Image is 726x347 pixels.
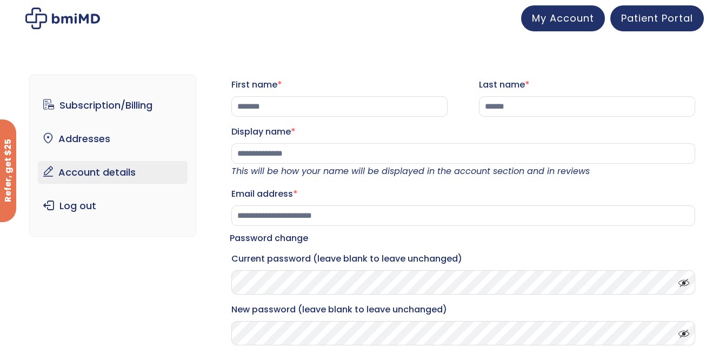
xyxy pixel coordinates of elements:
a: Subscription/Billing [38,94,188,117]
a: Log out [38,195,188,217]
a: My Account [521,5,605,31]
img: My account [25,8,100,29]
a: Patient Portal [610,5,704,31]
legend: Password change [230,231,308,246]
em: This will be how your name will be displayed in the account section and in reviews [231,165,590,177]
a: Account details [38,161,188,184]
label: Current password (leave blank to leave unchanged) [231,250,695,268]
a: Addresses [38,128,188,150]
span: Patient Portal [621,11,693,25]
label: New password (leave blank to leave unchanged) [231,301,695,318]
label: Email address [231,185,695,203]
nav: Account pages [29,75,196,237]
label: First name [231,76,448,94]
label: Last name [479,76,695,94]
span: My Account [532,11,594,25]
label: Display name [231,123,695,141]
